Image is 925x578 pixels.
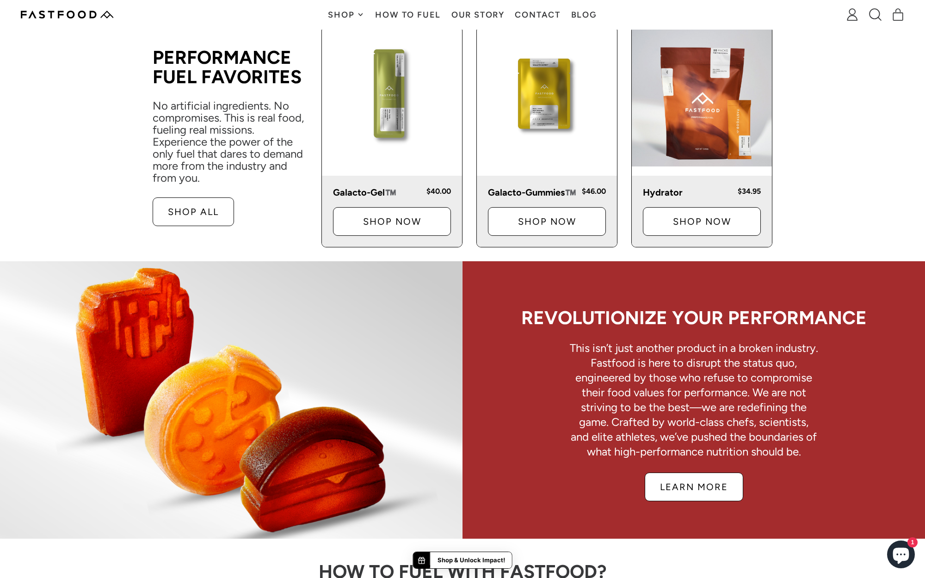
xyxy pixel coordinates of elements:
p: $34.95 [738,187,761,196]
p: Learn more [660,482,728,492]
img: galacto-gummies-771441.webp [477,26,617,166]
span: PERFORMANCE FUEL FAVORITES [153,46,302,88]
p: Shop Now [503,217,591,226]
img: Fastfood [21,11,113,18]
p: $40.00 [426,187,451,196]
p: $46.00 [582,187,606,196]
span: Shop [328,11,357,19]
a: Shop Now [643,207,761,236]
a: Shop Now [333,207,451,236]
p: Galacto-Gel™️ [333,187,421,198]
p: Shop All [168,207,219,216]
img: hydrator-978181.jpg [632,26,772,166]
a: Shop All [153,197,234,226]
p: Shop Now [348,217,436,226]
img: galacto-gel-869995.webp [322,26,462,166]
p: No artificial ingredients. No compromises. This is real food, fueling real missions. Experience t... [153,100,308,184]
p: Shop Now [658,217,746,226]
a: Learn more [645,473,743,501]
h2: Revolutionize Your Performance [521,308,867,327]
p: Galacto-Gummies™️ [488,187,576,198]
p: This isn’t just another product in a broken industry. Fastfood is here to disrupt the status quo,... [569,341,819,459]
p: Hydrator [643,187,732,198]
inbox-online-store-chat: Shopify online store chat [884,541,918,571]
a: Shop Now [488,207,606,236]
